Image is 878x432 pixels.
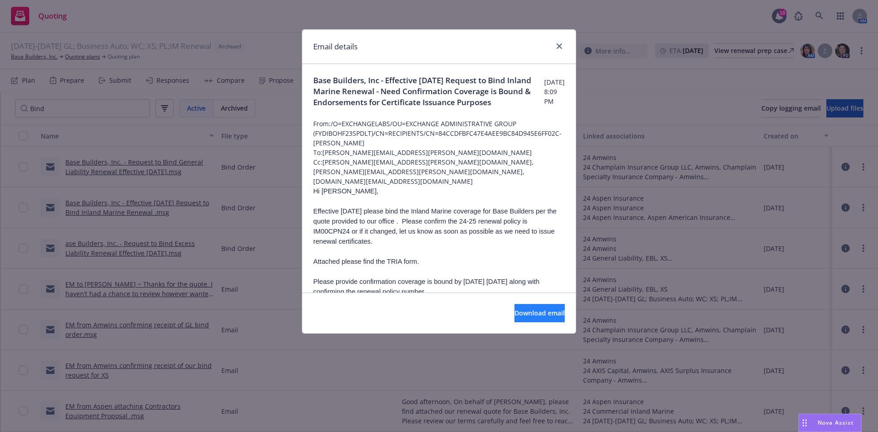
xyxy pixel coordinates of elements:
span: Please provide confirmation coverage is bound by [DATE] [DATE] along with confirming the renewal ... [313,278,540,295]
button: Nova Assist [798,414,862,432]
span: Cc: [PERSON_NAME][EMAIL_ADDRESS][PERSON_NAME][DOMAIN_NAME], [PERSON_NAME][EMAIL_ADDRESS][PERSON_N... [313,157,565,186]
span: Download email [514,309,565,317]
button: Download email [514,304,565,322]
span: Base Builders, Inc - Effective [DATE] Request to Bind Inland Marine Renewal - Need Confirmation C... [313,75,544,108]
span: To: [PERSON_NAME][EMAIL_ADDRESS][PERSON_NAME][DOMAIN_NAME] [313,148,565,157]
div: Drag to move [799,414,810,432]
span: [DATE] 8:09 PM [544,77,565,106]
span: From: /O=EXCHANGELABS/OU=EXCHANGE ADMINISTRATIVE GROUP (FYDIBOHF23SPDLT)/CN=RECIPIENTS/CN=84CCDFB... [313,119,565,148]
span: Nova Assist [818,419,854,427]
h1: Email details [313,41,358,53]
span: Hi [PERSON_NAME], [313,187,379,195]
a: close [554,41,565,52]
span: Effective [DATE] please bind the Inland Marine coverage for Base Builders per the quote provided ... [313,208,557,245]
span: Attached please find the TRIA form. [313,258,419,265]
